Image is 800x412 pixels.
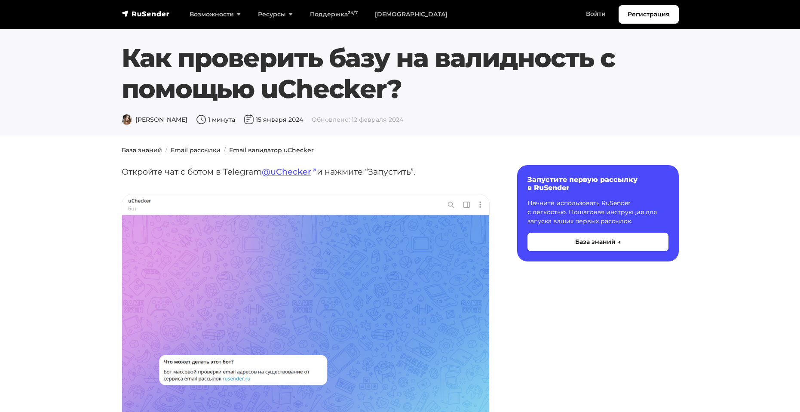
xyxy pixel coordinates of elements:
[244,116,303,123] span: 15 января 2024
[196,116,235,123] span: 1 минута
[262,166,317,177] a: @uChecker
[196,114,206,125] img: Время чтения
[181,6,249,23] a: Возможности
[122,146,162,154] a: База знаний
[619,5,679,24] a: Регистрация
[348,10,358,15] sup: 24/7
[517,165,679,261] a: Запустите первую рассылку в RuSender Начните использовать RuSender с легкостью. Пошаговая инструк...
[229,146,314,154] a: Email валидатор uChecker
[122,165,490,178] p: Откройте чат с ботом в Telegram и нажмите “Запустить”.
[527,199,668,226] p: Начните использовать RuSender с легкостью. Пошаговая инструкция для запуска ваших первых рассылок.
[312,116,403,123] span: Обновлено: 12 февраля 2024
[244,114,254,125] img: Дата публикации
[366,6,456,23] a: [DEMOGRAPHIC_DATA]
[116,146,684,155] nav: breadcrumb
[171,146,221,154] a: Email рассылки
[122,43,679,105] h1: Как проверить базу на валидность с помощью uChecker?
[122,116,187,123] span: [PERSON_NAME]
[249,6,301,23] a: Ресурсы
[577,5,614,23] a: Войти
[301,6,366,23] a: Поддержка24/7
[122,9,170,18] img: RuSender
[527,233,668,251] button: База знаний →
[527,175,668,192] h6: Запустите первую рассылку в RuSender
